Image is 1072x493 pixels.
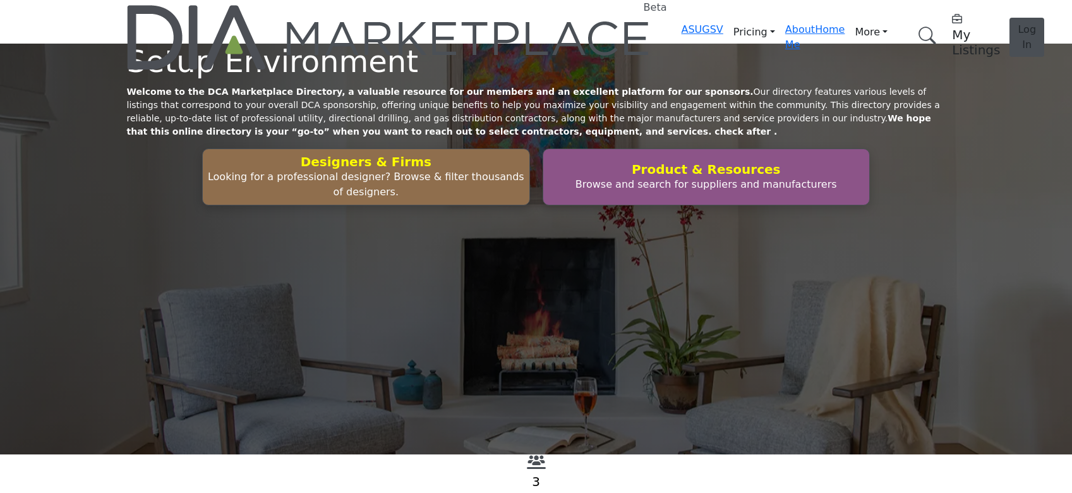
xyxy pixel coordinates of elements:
[815,23,845,35] a: Home
[1018,23,1036,51] span: Log In
[845,22,898,42] a: More
[127,5,651,70] img: Site Logo
[532,474,540,489] a: 3
[682,23,723,35] a: ASUGSV
[644,1,667,13] h6: Beta
[127,113,931,137] strong: We hope that this online directory is your “go-to” when you want to reach out to select contracto...
[527,458,546,470] a: View Recommenders
[127,87,754,97] strong: Welcome to the DCA Marketplace Directory, a valuable resource for our members and an excellent pl...
[547,177,865,192] p: Browse and search for suppliers and manufacturers
[543,149,870,205] button: Product & Resources Browse and search for suppliers and manufacturers
[952,12,1000,58] div: My Listings
[952,27,1000,58] h5: My Listings
[207,154,525,169] h2: Designers & Firms
[785,23,815,51] a: About Me
[1009,18,1044,57] button: Log In
[207,169,525,200] p: Looking for a professional designer? Browse & filter thousands of designers.
[127,85,946,138] p: Our directory features various levels of listings that correspond to your overall DCA sponsorship...
[127,5,651,70] a: Beta
[905,19,944,52] a: Search
[202,149,529,205] button: Designers & Firms Looking for a professional designer? Browse & filter thousands of designers.
[723,22,785,42] a: Pricing
[547,162,865,177] h2: Product & Resources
